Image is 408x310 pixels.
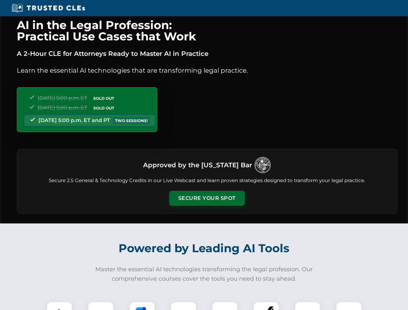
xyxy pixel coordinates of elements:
p: Secure 2.5 General & Technology Credits in our Live Webcast and learn proven strategies designed ... [25,177,389,184]
p: A 2-Hour CLE for Attorneys Ready to Master AI in Practice [17,48,397,59]
img: Trusted CLEs [10,3,87,13]
button: Secure Your Spot [169,191,245,206]
span: SOLD OUT [91,95,116,102]
h2: Powered by Leading AI Tools [25,237,383,260]
img: Logo [255,157,271,173]
h1: AI in the Legal Profession: Practical Use Cases that Work [17,19,397,42]
span: [DATE] 5:00 p.m. ET [38,95,87,101]
h3: Approved by the [US_STATE] Bar [143,159,252,171]
span: [DATE] 5:00 p.m. ET [38,105,87,111]
p: Master the essential AI technologies transforming the legal profession. Our comprehensive courses... [91,265,317,284]
p: Learn the essential AI technologies that are transforming legal practice. [17,65,397,76]
span: SOLD OUT [91,105,116,111]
